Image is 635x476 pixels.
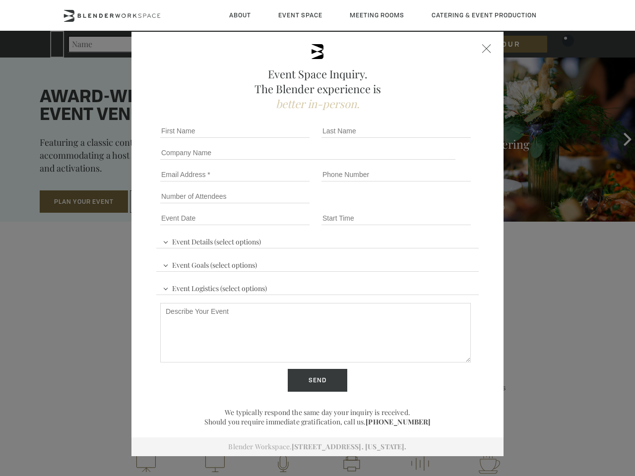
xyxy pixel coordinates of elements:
span: better in-person. [276,96,360,111]
input: Phone Number [321,168,471,181]
input: Last Name [321,124,471,138]
p: Should you require immediate gratification, call us. [156,417,479,426]
input: Email Address * [160,168,310,181]
div: Blender Workspace. [131,437,504,456]
span: Event Goals (select options) [160,256,259,271]
a: [PHONE_NUMBER] [366,417,431,426]
input: Send [288,369,347,392]
span: Event Logistics (select options) [160,280,269,295]
h2: Event Space Inquiry. The Blender experience is [156,66,479,111]
input: First Name [160,124,310,138]
input: Event Date [160,211,310,225]
p: We typically respond the same day your inquiry is received. [156,408,479,417]
input: Company Name [160,146,455,160]
a: [STREET_ADDRESS]. [US_STATE]. [292,442,406,451]
input: Start Time [321,211,471,225]
input: Number of Attendees [160,189,310,203]
span: Event Details (select options) [160,233,263,248]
